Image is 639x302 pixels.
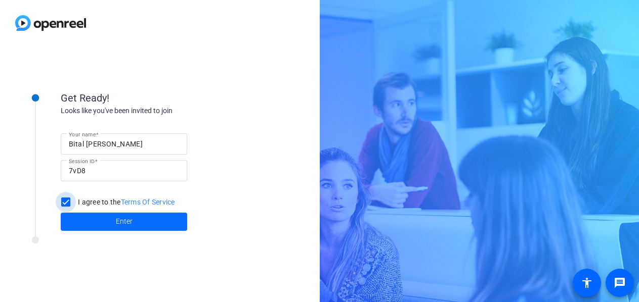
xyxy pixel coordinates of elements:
span: Enter [116,216,133,227]
div: Looks like you've been invited to join [61,106,263,116]
div: Get Ready! [61,90,263,106]
button: Enter [61,213,187,231]
mat-label: Session ID [69,158,95,164]
mat-icon: accessibility [581,277,593,289]
mat-label: Your name [69,131,96,137]
mat-icon: message [614,277,626,289]
a: Terms Of Service [121,198,175,206]
label: I agree to the [76,197,175,207]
